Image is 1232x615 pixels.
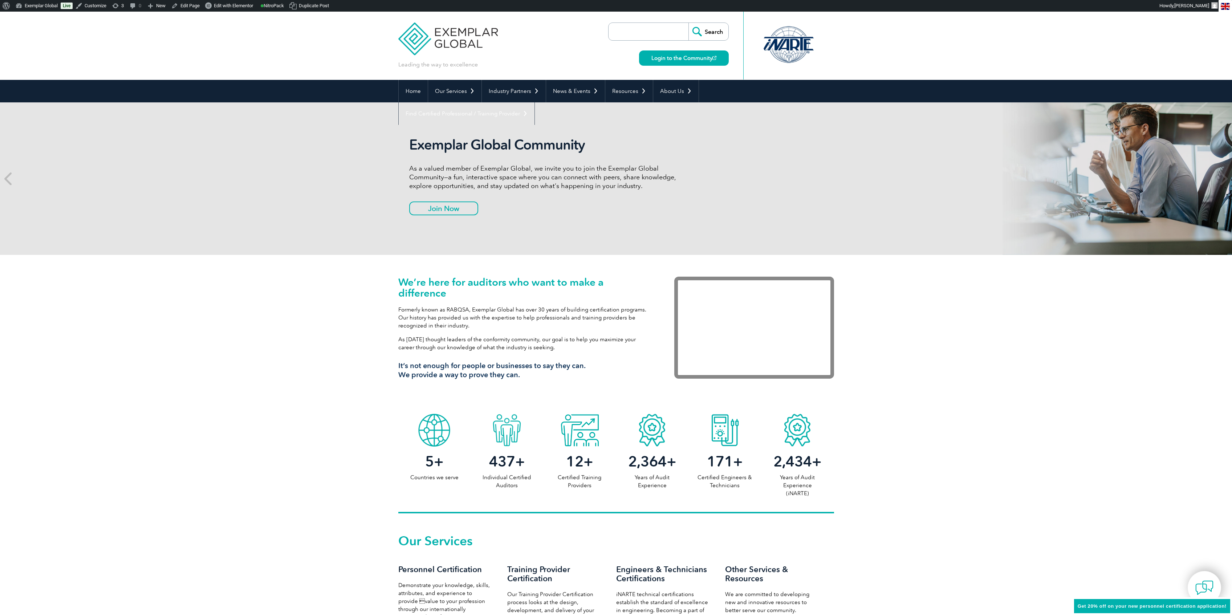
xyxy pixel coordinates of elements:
a: About Us [653,80,699,102]
a: News & Events [546,80,605,102]
h1: We’re here for auditors who want to make a difference [398,277,652,298]
h2: + [688,456,761,467]
a: Home [399,80,428,102]
h3: Training Provider Certification [507,565,602,583]
h2: + [543,456,616,467]
p: As a valued member of Exemplar Global, we invite you to join the Exemplar Global Community—a fun,... [409,164,682,190]
img: open_square.png [712,56,716,60]
p: Years of Audit Experience (iNARTE) [761,473,834,497]
p: Individual Certified Auditors [471,473,543,489]
h2: + [471,456,543,467]
span: 12 [566,453,584,470]
a: Join Now [409,201,478,215]
h2: + [616,456,688,467]
span: Get 20% off on your new personnel certification application! [1078,603,1227,609]
h3: Engineers & Technicians Certifications [616,565,711,583]
p: Leading the way to excellence [398,61,478,69]
a: Industry Partners [482,80,546,102]
p: Certified Training Providers [543,473,616,489]
img: en [1221,3,1230,10]
h2: Our Services [398,535,834,547]
span: 2,434 [773,453,812,470]
h3: Other Services & Resources [725,565,820,583]
h2: + [761,456,834,467]
p: Formerly known as RABQSA, Exemplar Global has over 30 years of building certification programs. O... [398,306,652,330]
a: Find Certified Professional / Training Provider [399,102,534,125]
iframe: Exemplar Global: Working together to make a difference [674,277,834,379]
a: Our Services [428,80,481,102]
span: 437 [489,453,515,470]
input: Search [688,23,728,40]
h2: + [398,456,471,467]
p: Countries we serve [398,473,471,481]
h3: It’s not enough for people or businesses to say they can. We provide a way to prove they can. [398,361,652,379]
a: Resources [605,80,653,102]
img: Exemplar Global [398,12,498,55]
p: Years of Audit Experience [616,473,688,489]
h2: Exemplar Global Community [409,137,682,153]
h3: Personnel Certification [398,565,493,574]
p: Certified Engineers & Technicians [688,473,761,489]
span: 5 [425,453,434,470]
span: 171 [707,453,733,470]
p: As [DATE] thought leaders of the conformity community, our goal is to help you maximize your care... [398,335,652,351]
a: Login to the Community [639,50,729,66]
a: Live [61,3,73,9]
span: 2,364 [628,453,667,470]
span: Edit with Elementor [214,3,253,8]
span: [PERSON_NAME] [1174,3,1209,8]
img: contact-chat.png [1195,579,1213,597]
